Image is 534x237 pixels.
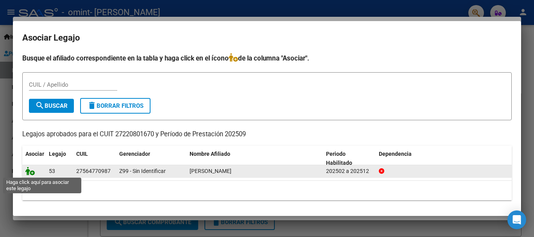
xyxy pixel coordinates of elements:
[49,168,55,174] span: 53
[22,181,512,200] div: 1 registros
[22,30,512,45] h2: Asociar Legajo
[119,151,150,157] span: Gerenciador
[73,146,116,171] datatable-header-cell: CUIL
[35,101,45,110] mat-icon: search
[22,146,46,171] datatable-header-cell: Asociar
[76,151,88,157] span: CUIL
[87,102,143,109] span: Borrar Filtros
[323,146,376,171] datatable-header-cell: Periodo Habilitado
[25,151,44,157] span: Asociar
[186,146,323,171] datatable-header-cell: Nombre Afiliado
[190,168,231,174] span: FERNANDEZ DIAZ JORGELINA VICTORIA
[49,151,66,157] span: Legajo
[376,146,512,171] datatable-header-cell: Dependencia
[80,98,151,114] button: Borrar Filtros
[22,53,512,63] h4: Busque el afiliado correspondiente en la tabla y haga click en el ícono de la columna "Asociar".
[116,146,186,171] datatable-header-cell: Gerenciador
[507,210,526,229] div: Open Intercom Messenger
[190,151,230,157] span: Nombre Afiliado
[87,101,97,110] mat-icon: delete
[29,99,74,113] button: Buscar
[46,146,73,171] datatable-header-cell: Legajo
[76,167,111,176] div: 27564770987
[379,151,412,157] span: Dependencia
[35,102,68,109] span: Buscar
[119,168,166,174] span: Z99 - Sin Identificar
[326,151,352,166] span: Periodo Habilitado
[22,130,512,139] p: Legajos aprobados para el CUIT 27220801670 y Período de Prestación 202509
[326,167,373,176] div: 202502 a 202512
